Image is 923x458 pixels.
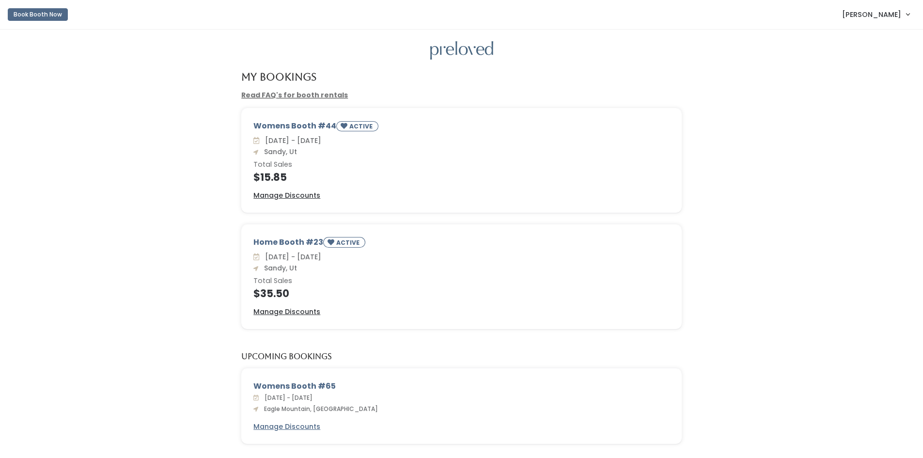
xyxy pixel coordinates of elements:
a: Read FAQ's for booth rentals [241,90,348,100]
u: Manage Discounts [253,422,320,431]
h4: My Bookings [241,71,316,82]
u: Manage Discounts [253,307,320,316]
div: Womens Booth #44 [253,120,670,135]
a: Manage Discounts [253,422,320,432]
a: Manage Discounts [253,307,320,317]
div: Home Booth #23 [253,237,670,252]
small: ACTIVE [336,238,361,247]
h4: $35.50 [253,288,670,299]
a: [PERSON_NAME] [832,4,919,25]
img: preloved logo [430,41,493,60]
h6: Total Sales [253,161,670,169]
h5: Upcoming Bookings [241,352,332,361]
span: [DATE] - [DATE] [261,394,313,402]
a: Book Booth Now [8,4,68,25]
u: Manage Discounts [253,190,320,200]
h4: $15.85 [253,172,670,183]
span: Eagle Mountain, [GEOGRAPHIC_DATA] [260,405,378,413]
span: [DATE] - [DATE] [261,136,321,145]
h6: Total Sales [253,277,670,285]
button: Book Booth Now [8,8,68,21]
span: Sandy, Ut [260,147,297,157]
div: Womens Booth #65 [253,380,670,392]
small: ACTIVE [349,122,375,130]
span: [PERSON_NAME] [842,9,901,20]
span: Sandy, Ut [260,263,297,273]
span: [DATE] - [DATE] [261,252,321,262]
a: Manage Discounts [253,190,320,201]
